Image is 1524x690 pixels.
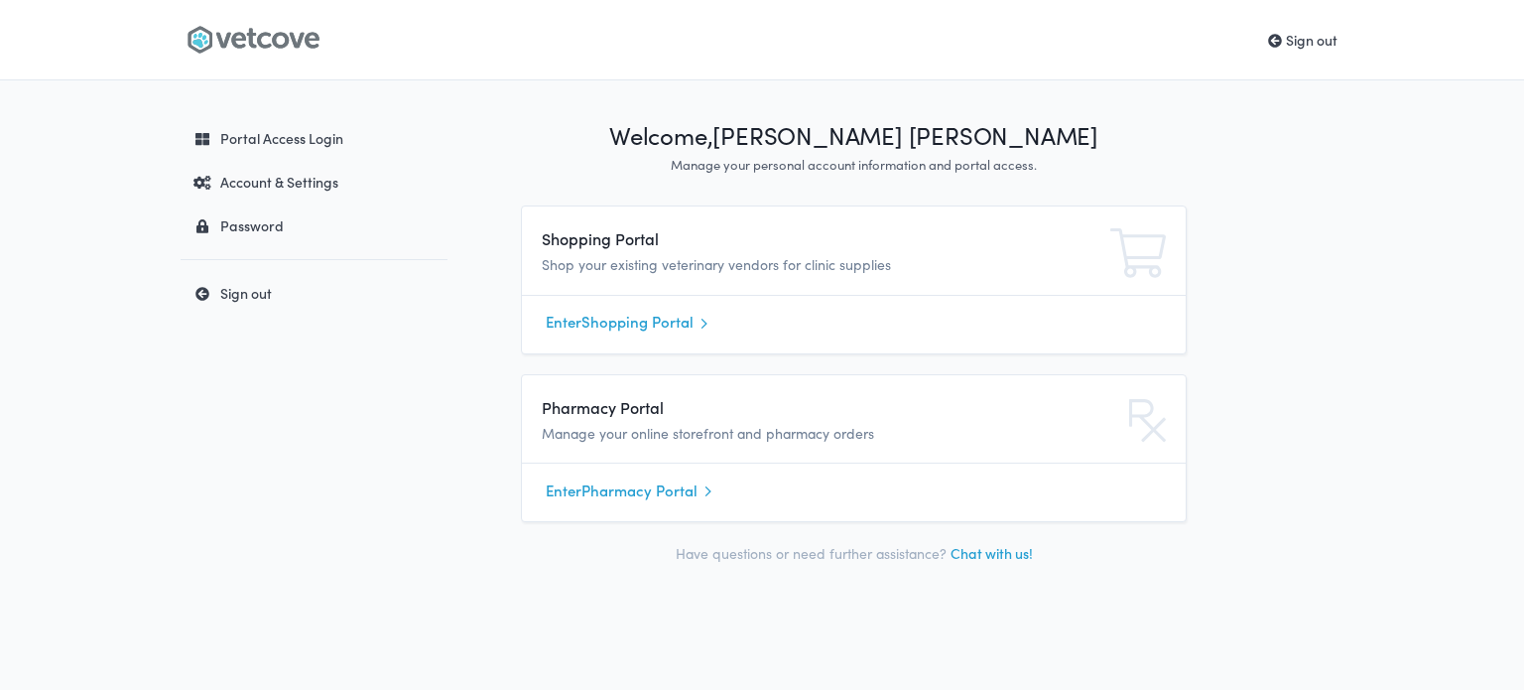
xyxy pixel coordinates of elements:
[181,164,447,200] a: Account & Settings
[951,543,1033,563] a: Chat with us!
[542,423,957,445] p: Manage your online storefront and pharmacy orders
[181,275,447,311] a: Sign out
[546,476,1162,505] a: EnterPharmacy Portal
[1268,30,1337,50] a: Sign out
[181,207,447,243] a: Password
[542,395,957,419] h4: Pharmacy Portal
[542,254,957,276] p: Shop your existing veterinary vendors for clinic supplies
[185,172,438,192] div: Account & Settings
[185,128,438,148] div: Portal Access Login
[181,120,447,156] a: Portal Access Login
[542,226,957,250] h4: Shopping Portal
[521,542,1187,565] p: Have questions or need further assistance?
[185,215,438,235] div: Password
[521,120,1187,152] h1: Welcome, [PERSON_NAME] [PERSON_NAME]
[521,156,1187,175] p: Manage your personal account information and portal access.
[546,308,1162,338] a: EnterShopping Portal
[185,283,438,303] div: Sign out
